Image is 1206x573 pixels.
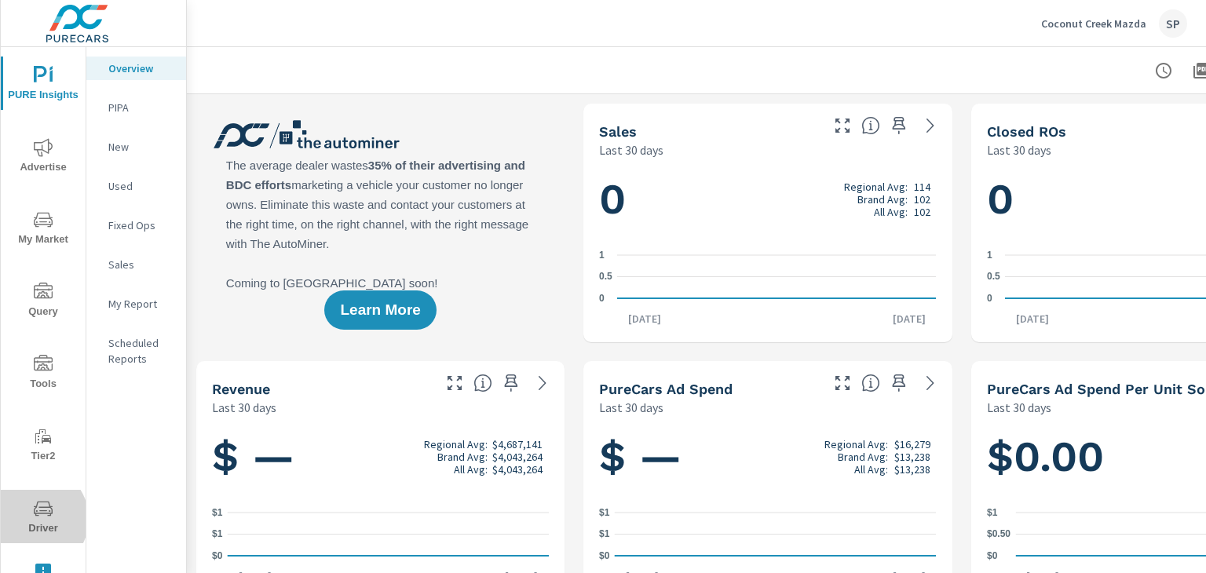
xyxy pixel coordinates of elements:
div: Overview [86,57,186,80]
text: $1 [599,529,610,540]
div: Fixed Ops [86,214,186,237]
p: $4,043,264 [492,451,543,463]
p: [DATE] [882,311,937,327]
text: 0.5 [599,272,612,283]
h1: $ — [212,430,549,484]
p: 114 [914,181,930,193]
p: Overview [108,60,174,76]
p: 102 [914,193,930,206]
span: Query [5,283,81,321]
p: All Avg: [874,206,908,218]
p: $4,687,141 [492,438,543,451]
p: Last 30 days [212,398,276,417]
p: Regional Avg: [424,438,488,451]
button: Learn More [324,290,436,330]
div: PIPA [86,96,186,119]
text: $1 [212,529,223,540]
span: Tier2 [5,427,81,465]
p: $16,279 [894,438,930,451]
p: My Report [108,296,174,312]
p: All Avg: [454,463,488,476]
div: SP [1159,9,1187,38]
text: $1 [599,507,610,518]
span: Driver [5,499,81,538]
h5: Sales [599,123,637,140]
p: Sales [108,257,174,272]
span: Save this to your personalized report [886,113,912,138]
p: Coconut Creek Mazda [1041,16,1146,31]
div: Scheduled Reports [86,331,186,370]
span: PURE Insights [5,66,81,104]
span: Total sales revenue over the selected date range. [Source: This data is sourced from the dealer’s... [473,374,492,392]
p: Regional Avg: [824,438,888,451]
p: Scheduled Reports [108,335,174,367]
p: Regional Avg: [844,181,908,193]
text: 1 [599,250,605,261]
div: Sales [86,253,186,276]
span: Learn More [340,303,420,317]
p: 102 [914,206,930,218]
p: [DATE] [1005,311,1060,327]
p: Brand Avg: [437,451,488,463]
p: Last 30 days [987,398,1051,417]
div: New [86,135,186,159]
h5: PureCars Ad Spend [599,381,733,397]
p: Last 30 days [599,141,663,159]
p: Brand Avg: [838,451,888,463]
h1: $ — [599,430,936,484]
p: Used [108,178,174,194]
a: See more details in report [918,370,943,396]
text: $0.50 [987,529,1010,540]
span: Total cost of media for all PureCars channels for the selected dealership group over the selected... [861,374,880,392]
text: 1 [987,250,992,261]
text: 0.5 [987,272,1000,283]
span: My Market [5,210,81,249]
span: Tools [5,355,81,393]
h5: Closed ROs [987,123,1066,140]
text: $1 [987,507,998,518]
a: See more details in report [530,370,555,396]
text: $0 [212,550,223,561]
span: Save this to your personalized report [499,370,524,396]
text: $0 [987,550,998,561]
span: Save this to your personalized report [886,370,912,396]
h1: 0 [599,173,936,226]
p: $13,238 [894,463,930,476]
text: 0 [987,293,992,304]
div: Used [86,174,186,198]
p: Last 30 days [599,398,663,417]
text: $0 [599,550,610,561]
p: New [108,139,174,155]
span: Advertise [5,138,81,177]
text: $1 [212,507,223,518]
text: 0 [599,293,605,304]
p: Last 30 days [987,141,1051,159]
p: $13,238 [894,451,930,463]
p: $4,043,264 [492,463,543,476]
p: All Avg: [854,463,888,476]
p: Fixed Ops [108,217,174,233]
div: My Report [86,292,186,316]
button: Make Fullscreen [442,370,467,396]
h5: Revenue [212,381,270,397]
button: Make Fullscreen [830,370,855,396]
p: PIPA [108,100,174,115]
p: [DATE] [617,311,672,327]
p: Brand Avg: [857,193,908,206]
a: See more details in report [918,113,943,138]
